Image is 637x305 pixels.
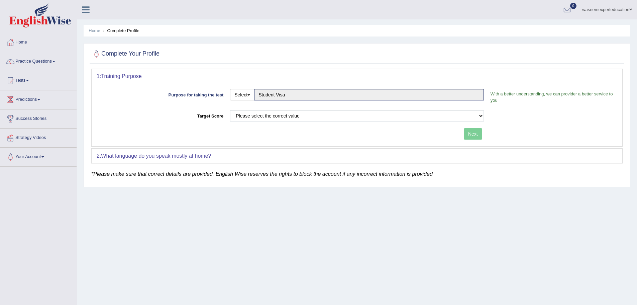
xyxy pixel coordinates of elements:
[101,27,139,34] li: Complete Profile
[0,148,77,164] a: Your Account
[0,109,77,126] a: Success Stories
[0,90,77,107] a: Predictions
[91,171,433,177] em: *Please make sure that correct details are provided. English Wise reserves the rights to block th...
[101,153,211,159] b: What language do you speak mostly at home?
[0,33,77,50] a: Home
[91,49,160,59] h2: Complete Your Profile
[101,73,141,79] b: Training Purpose
[570,3,577,9] span: 0
[0,129,77,145] a: Strategy Videos
[89,28,100,33] a: Home
[0,71,77,88] a: Tests
[92,149,622,163] div: 2:
[0,52,77,69] a: Practice Questions
[92,69,622,84] div: 1:
[254,89,484,100] input: Please enter the purpose of taking the test
[97,89,227,98] label: Purpose for taking the test
[230,89,254,100] button: Select
[487,91,617,103] p: With a better understanding, we can provider a better service to you
[97,110,227,119] label: Target Score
